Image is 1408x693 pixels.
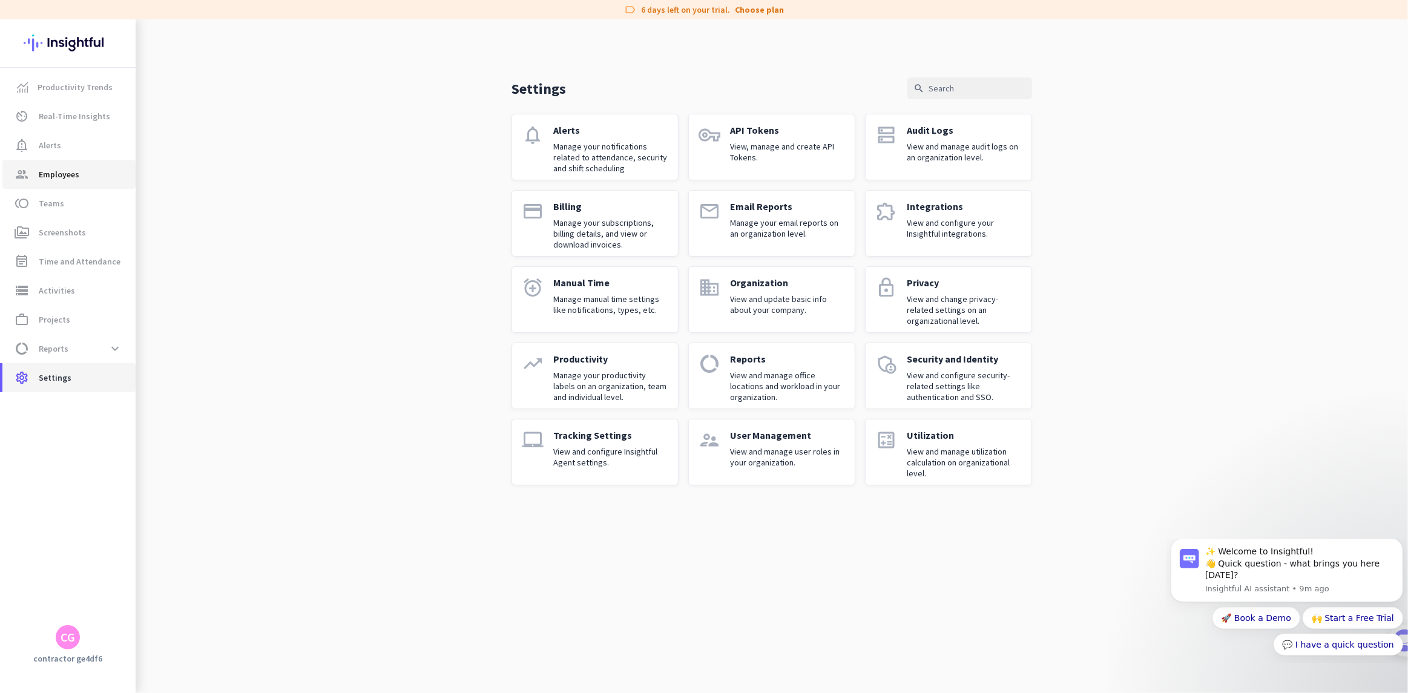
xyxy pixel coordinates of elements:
[624,4,636,16] i: label
[39,7,228,42] div: Message content
[522,200,544,222] i: payment
[522,277,544,298] i: alarm_add
[2,363,136,392] a: settingsSettings
[688,266,855,333] a: domainOrganizationView and update basic info about your company.
[15,167,29,182] i: group
[39,44,228,55] p: Message from Insightful AI assistant, sent 9m ago
[39,341,68,356] span: Reports
[553,124,668,136] p: Alerts
[15,283,29,298] i: storage
[907,217,1022,239] p: View and configure your Insightful integrations.
[39,7,228,19] div: ✨ Welcome to Insightful!
[512,266,679,333] a: alarm_addManual TimeManage manual time settings like notifications, types, etc.
[865,343,1032,409] a: admin_panel_settingsSecurity and IdentityView and configure security-related settings like authen...
[730,217,845,239] p: Manage your email reports on an organization level.
[39,109,110,123] span: Real-Time Insights
[699,353,720,375] i: data_usage
[553,277,668,289] p: Manual Time
[730,353,845,365] p: Reports
[907,277,1022,289] p: Privacy
[15,254,29,269] i: event_note
[2,276,136,305] a: storageActivities
[865,419,1032,485] a: calculateUtilizationView and manage utilization calculation on organizational level.
[907,141,1022,163] p: View and manage audit logs on an organization level.
[688,343,855,409] a: data_usageReportsView and manage office locations and workload in your organization.
[137,68,237,90] button: Quick reply: 🙌 Start a Free Trial
[865,190,1032,257] a: extensionIntegrationsView and configure your Insightful integrations.
[875,429,897,451] i: calculate
[17,82,28,93] img: menu-item
[104,338,126,360] button: expand_more
[2,247,136,276] a: event_noteTime and Attendance
[730,294,845,315] p: View and update basic info about your company.
[553,200,668,212] p: Billing
[39,196,64,211] span: Teams
[512,343,679,409] a: trending_upProductivityManage your productivity labels on an organization, team and individual le...
[39,312,70,327] span: Projects
[2,73,136,102] a: menu-itemProductivity Trends
[875,200,897,222] i: extension
[2,189,136,218] a: tollTeams
[553,446,668,468] p: View and configure Insightful Agent settings.
[730,446,845,468] p: View and manage user roles in your organization.
[15,225,29,240] i: perm_media
[699,200,720,222] i: email
[699,429,720,451] i: supervisor_account
[5,68,237,116] div: Quick reply options
[907,77,1032,99] input: Search
[2,334,136,363] a: data_usageReportsexpand_more
[688,114,855,180] a: vpn_keyAPI TokensView, manage and create API Tokens.
[730,370,845,402] p: View and manage office locations and workload in your organization.
[522,124,544,146] i: notifications
[512,419,679,485] a: laptop_macTracking SettingsView and configure Insightful Agent settings.
[39,283,75,298] span: Activities
[730,200,845,212] p: Email Reports
[907,353,1022,365] p: Security and Identity
[14,10,33,29] img: Profile image for Insightful AI assistant
[15,312,29,327] i: work_outline
[15,138,29,153] i: notification_important
[913,83,924,94] i: search
[512,79,566,98] p: Settings
[553,429,668,441] p: Tracking Settings
[730,124,845,136] p: API Tokens
[875,277,897,298] i: lock
[865,266,1032,333] a: lockPrivacyView and change privacy-related settings on an organizational level.
[688,190,855,257] a: emailEmail ReportsManage your email reports on an organization level.
[2,102,136,131] a: av_timerReal-Time Insights
[2,218,136,247] a: perm_mediaScreenshots
[47,68,134,90] button: Quick reply: 🚀 Book a Demo
[1166,539,1408,663] iframe: Intercom notifications message
[865,114,1032,180] a: dnsAudit LogsView and manage audit logs on an organization level.
[907,370,1022,402] p: View and configure security-related settings like authentication and SSO.
[522,429,544,451] i: laptop_mac
[522,353,544,375] i: trending_up
[875,353,897,375] i: admin_panel_settings
[39,254,120,269] span: Time and Attendance
[553,294,668,315] p: Manage manual time settings like notifications, types, etc.
[108,94,237,116] button: Quick reply: 💬 I have a quick question
[38,80,113,94] span: Productivity Trends
[553,141,668,174] p: Manage your notifications related to attendance, security and shift scheduling
[699,277,720,298] i: domain
[699,124,720,146] i: vpn_key
[15,341,29,356] i: data_usage
[39,19,228,42] div: 👋 Quick question - what brings you here [DATE]?
[735,4,784,16] a: Choose plan
[2,131,136,160] a: notification_importantAlerts
[730,277,845,289] p: Organization
[553,370,668,402] p: Manage your productivity labels on an organization, team and individual level.
[512,190,679,257] a: paymentBillingManage your subscriptions, billing details, and view or download invoices.
[875,124,897,146] i: dns
[39,138,61,153] span: Alerts
[39,225,86,240] span: Screenshots
[688,419,855,485] a: supervisor_accountUser ManagementView and manage user roles in your organization.
[2,305,136,334] a: work_outlineProjects
[553,353,668,365] p: Productivity
[2,160,136,189] a: groupEmployees
[907,446,1022,479] p: View and manage utilization calculation on organizational level.
[39,167,79,182] span: Employees
[553,217,668,250] p: Manage your subscriptions, billing details, and view or download invoices.
[15,109,29,123] i: av_timer
[15,370,29,385] i: settings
